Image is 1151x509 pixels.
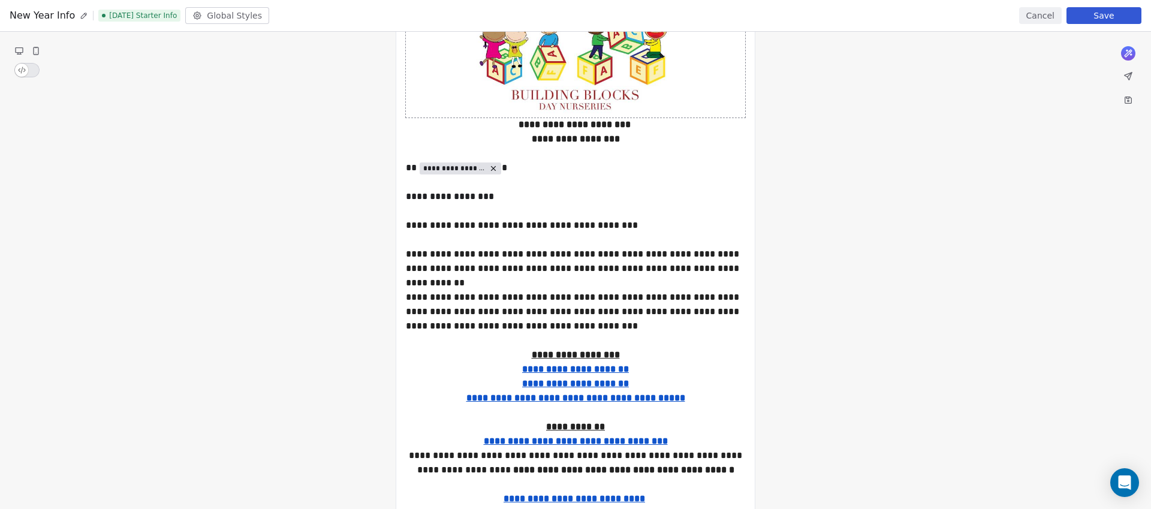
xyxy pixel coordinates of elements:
[98,10,180,22] span: [DATE] Starter Info
[10,8,75,23] span: New Year Info
[1019,7,1062,24] button: Cancel
[1110,468,1139,497] div: Open Intercom Messenger
[1066,7,1141,24] button: Save
[185,7,269,24] button: Global Styles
